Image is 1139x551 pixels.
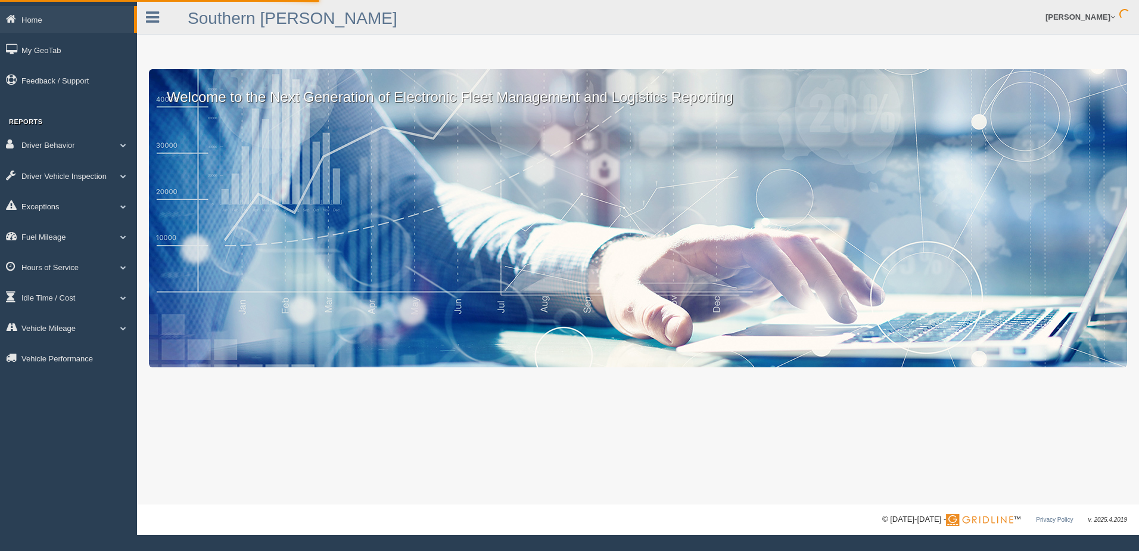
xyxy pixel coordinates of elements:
img: Gridline [946,514,1013,526]
p: Welcome to the Next Generation of Electronic Fleet Management and Logistics Reporting [149,69,1127,107]
div: © [DATE]-[DATE] - ™ [882,513,1127,526]
a: Southern [PERSON_NAME] [188,9,397,27]
span: v. 2025.4.2019 [1088,516,1127,523]
a: Privacy Policy [1036,516,1073,523]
